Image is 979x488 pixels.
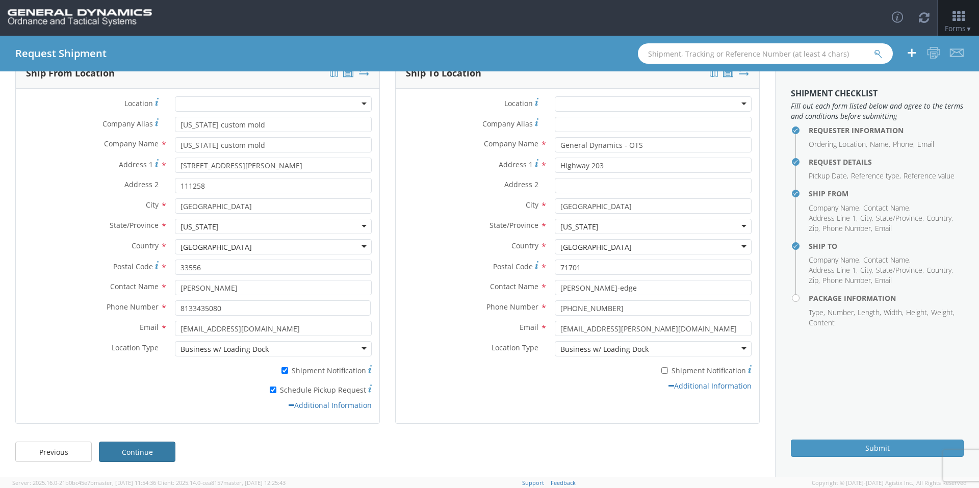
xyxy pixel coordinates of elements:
[526,200,538,210] span: City
[511,241,538,250] span: Country
[181,344,269,354] div: Business w/ Loading Dock
[809,242,964,250] h4: Ship To
[858,307,881,318] li: Length
[181,242,252,252] div: [GEOGRAPHIC_DATA]
[822,275,872,286] li: Phone Number
[809,307,825,318] li: Type
[140,322,159,332] span: Email
[270,387,276,393] input: Schedule Pickup Request
[175,364,372,376] label: Shipment Notification
[289,400,372,410] a: Additional Information
[181,222,219,232] div: [US_STATE]
[809,275,820,286] li: Zip
[876,213,924,223] li: State/Province
[945,23,972,33] span: Forms
[124,98,153,108] span: Location
[884,307,904,318] li: Width
[102,119,153,129] span: Company Alias
[499,160,533,169] span: Address 1
[791,440,964,457] button: Submit
[893,139,915,149] li: Phone
[668,381,752,391] a: Additional Information
[132,241,159,250] span: Country
[522,479,544,486] a: Support
[809,203,861,213] li: Company Name
[520,322,538,332] span: Email
[113,262,153,271] span: Postal Code
[876,265,924,275] li: State/Province
[926,265,953,275] li: Country
[966,24,972,33] span: ▼
[493,262,533,271] span: Postal Code
[110,281,159,291] span: Contact Name
[492,343,538,352] span: Location Type
[489,220,538,230] span: State/Province
[281,367,288,374] input: Shipment Notification
[15,442,92,462] a: Previous
[406,68,481,79] h3: Ship To Location
[104,139,159,148] span: Company Name
[863,203,911,213] li: Contact Name
[860,213,873,223] li: City
[560,242,632,252] div: [GEOGRAPHIC_DATA]
[904,171,955,181] li: Reference value
[809,265,858,275] li: Address Line 1
[809,139,867,149] li: Ordering Location
[809,171,848,181] li: Pickup Date
[906,307,929,318] li: Height
[15,48,107,59] h4: Request Shipment
[175,383,372,395] label: Schedule Pickup Request
[560,344,649,354] div: Business w/ Loading Dock
[931,307,955,318] li: Weight
[638,43,893,64] input: Shipment, Tracking or Reference Number (at least 4 chars)
[917,139,934,149] li: Email
[809,190,964,197] h4: Ship From
[119,160,153,169] span: Address 1
[26,68,115,79] h3: Ship From Location
[875,275,892,286] li: Email
[223,479,286,486] span: master, [DATE] 12:25:43
[791,101,964,121] span: Fill out each form listed below and agree to the terms and conditions before submitting
[863,255,911,265] li: Contact Name
[661,367,668,374] input: Shipment Notification
[110,220,159,230] span: State/Province
[860,265,873,275] li: City
[490,281,538,291] span: Contact Name
[99,442,175,462] a: Continue
[94,479,156,486] span: master, [DATE] 11:54:36
[791,89,964,98] h3: Shipment Checklist
[822,223,872,234] li: Phone Number
[809,255,861,265] li: Company Name
[158,479,286,486] span: Client: 2025.14.0-cea8157
[12,479,156,486] span: Server: 2025.16.0-21b0bc45e7b
[875,223,892,234] li: Email
[112,343,159,352] span: Location Type
[926,213,953,223] li: Country
[809,158,964,166] h4: Request Details
[484,139,538,148] span: Company Name
[504,98,533,108] span: Location
[504,179,538,189] span: Address 2
[809,213,858,223] li: Address Line 1
[555,364,752,376] label: Shipment Notification
[560,222,599,232] div: [US_STATE]
[8,9,152,27] img: gd-ots-0c3321f2eb4c994f95cb.png
[851,171,901,181] li: Reference type
[146,200,159,210] span: City
[551,479,576,486] a: Feedback
[809,223,820,234] li: Zip
[828,307,855,318] li: Number
[809,318,835,328] li: Content
[124,179,159,189] span: Address 2
[486,302,538,312] span: Phone Number
[812,479,967,487] span: Copyright © [DATE]-[DATE] Agistix Inc., All Rights Reserved
[107,302,159,312] span: Phone Number
[482,119,533,129] span: Company Alias
[809,126,964,134] h4: Requester Information
[870,139,890,149] li: Name
[809,294,964,302] h4: Package Information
